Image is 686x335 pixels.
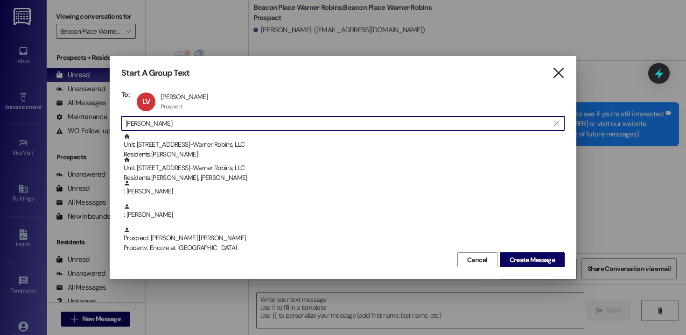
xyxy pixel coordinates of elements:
[121,133,565,157] div: Unit: [STREET_ADDRESS]-Warner Robins, LLCResidents:[PERSON_NAME]
[121,227,565,250] div: Prospect: [PERSON_NAME] [PERSON_NAME]Property: Encore at [GEOGRAPHIC_DATA]
[126,117,549,130] input: Search for any contact or apartment
[552,68,565,78] i: 
[554,120,559,127] i: 
[124,243,565,253] div: Property: Encore at [GEOGRAPHIC_DATA]
[124,150,565,159] div: Residents: [PERSON_NAME]
[549,116,564,130] button: Clear text
[500,252,565,267] button: Create Message
[121,180,565,203] div: : [PERSON_NAME]
[124,157,565,183] div: Unit: [STREET_ADDRESS]-Warner Robins, LLC
[121,68,189,78] h3: Start A Group Text
[142,97,150,107] span: LV
[124,227,565,253] div: Prospect: [PERSON_NAME] [PERSON_NAME]
[467,255,488,265] span: Cancel
[457,252,497,267] button: Cancel
[161,93,208,101] div: [PERSON_NAME]
[124,133,565,160] div: Unit: [STREET_ADDRESS]-Warner Robins, LLC
[121,90,130,99] h3: To:
[121,203,565,227] div: : [PERSON_NAME]
[161,103,182,110] div: Prospect
[121,157,565,180] div: Unit: [STREET_ADDRESS]-Warner Robins, LLCResidents:[PERSON_NAME], [PERSON_NAME]
[124,173,565,183] div: Residents: [PERSON_NAME], [PERSON_NAME]
[510,255,555,265] span: Create Message
[124,180,565,196] div: : [PERSON_NAME]
[124,203,565,220] div: : [PERSON_NAME]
